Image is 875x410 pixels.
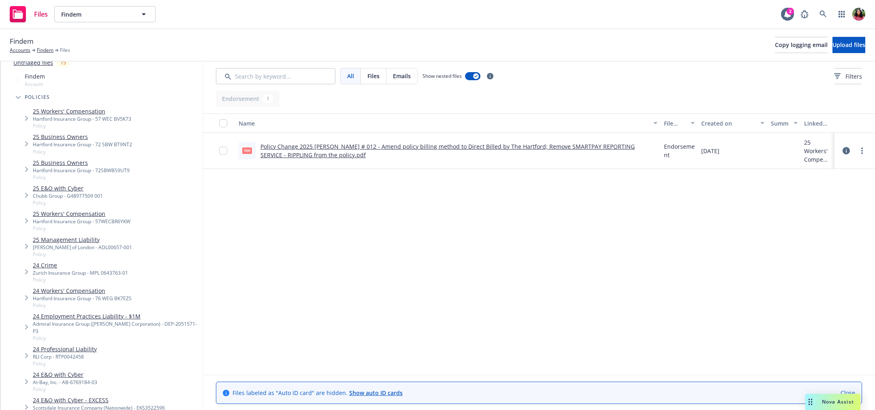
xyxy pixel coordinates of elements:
span: Copy logging email [775,41,828,49]
div: Summary [771,119,789,128]
span: Policy [33,225,130,232]
span: Account [25,81,45,88]
div: Chubb Group - G48977509 001 [33,192,103,199]
span: Policy [33,148,132,155]
input: Toggle Row Selected [219,147,227,155]
span: Show nested files [423,73,462,79]
span: Files labeled as "Auto ID card" are hidden. [233,389,403,397]
span: Policy [33,122,131,129]
span: Nova Assist [822,398,854,405]
span: Files [60,47,70,54]
a: 25 Workers' Compensation [33,107,131,115]
a: Policy Change 2025 [PERSON_NAME] # 012 - Amend policy billing method to Direct Billed by The Hart... [260,143,635,159]
div: Hartford Insurance Group - 57WECBR6YKW [33,218,130,225]
div: Hartford Insurance Group - 76 WEG BK7EZS [33,295,132,302]
button: Name [235,113,661,133]
span: Findem [10,36,34,47]
a: 24 Employment Practices Liability - $1M [33,312,199,320]
span: Endorsement [664,142,695,159]
button: Created on [698,113,768,133]
span: Policy [33,276,128,283]
span: Policy [33,360,97,367]
a: Show auto ID cards [349,389,403,397]
div: Drag to move [805,394,815,410]
div: Hartford Insurance Group - 72SBWBS9UT9 [33,167,130,174]
button: Findem [54,6,156,22]
a: 25 Business Owners [33,158,130,167]
div: Name [239,119,649,128]
a: 24 E&O with Cyber - EXCESS [33,396,165,404]
div: Zurich Insurance Group - MPL 0643763-01 [33,269,128,276]
button: Linked associations [801,113,834,133]
a: 24 Professional Liability [33,345,97,353]
span: [DATE] [701,147,719,155]
a: Switch app [834,6,850,22]
a: Files [6,3,51,26]
div: 25 Workers' Compensation [804,138,831,164]
span: pdf [242,147,252,154]
span: Filters [845,72,862,81]
div: At-Bay, Inc. - AB-6769184-03 [33,379,97,386]
span: Policy [33,251,132,258]
input: Search by keyword... [216,68,335,84]
a: Report a Bug [796,6,813,22]
span: Upload files [832,41,865,49]
a: more [857,146,867,156]
span: Policy [33,199,103,206]
span: Findem [61,10,131,19]
button: Copy logging email [775,37,828,53]
span: Policy [33,335,199,342]
span: Policy [33,386,97,393]
a: 25 Workers' Compensation [33,209,130,218]
button: Filters [834,68,862,84]
div: Created on [701,119,755,128]
a: Close [841,389,855,397]
span: All [347,72,354,80]
div: RLI Corp - RTP0042458 [33,353,97,360]
div: Linked associations [804,119,831,128]
span: Files [367,72,380,80]
button: File type [661,113,698,133]
div: Hartford Insurance Group - 57 WEC BV5K73 [33,115,131,122]
span: Emails [393,72,411,80]
div: [PERSON_NAME] of London - ADL00657-001 [33,244,132,251]
input: Select all [219,119,227,127]
img: photo [852,8,865,21]
a: 24 E&O with Cyber [33,370,97,379]
a: 25 Management Liability [33,235,132,244]
button: Upload files [832,37,865,53]
a: Accounts [10,47,30,54]
div: 15 [56,58,70,67]
span: Findem [25,72,45,81]
span: Filters [834,72,862,81]
a: Search [815,6,831,22]
span: Policy [33,302,132,309]
button: Summary [768,113,801,133]
a: Findem [37,47,53,54]
div: File type [664,119,686,128]
a: 25 E&O with Cyber [33,184,103,192]
span: Files [34,11,48,17]
a: 24 Workers' Compensation [33,286,132,295]
a: 24 Crime [33,261,128,269]
a: Untriaged files [13,58,53,67]
button: Nova Assist [805,394,860,410]
span: Policy [33,174,130,181]
span: Policies [25,95,50,100]
div: Admiral Insurance Group ([PERSON_NAME] Corporation) - DEP-2051571-P3 [33,320,199,334]
a: 25 Business Owners [33,132,132,141]
div: 2 [787,8,794,15]
div: Hartford Insurance Group - 72 SBW BT9NT2 [33,141,132,148]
